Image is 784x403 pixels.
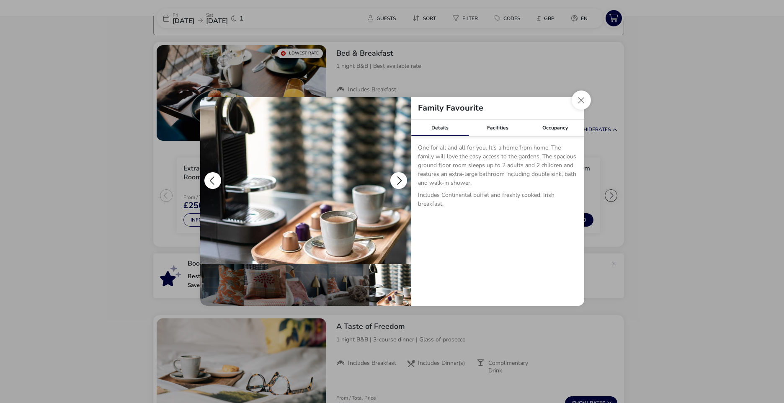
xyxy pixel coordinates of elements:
[526,119,584,136] div: Occupancy
[418,143,578,191] p: One for all and all for you. It’s a home from home. The family will love the easy access to the g...
[469,119,526,136] div: Facilities
[572,90,591,110] button: Close dialog
[200,97,411,264] img: 4fa3c1df2b0ddd1f37a7d3b7b59cb9b519b9f331ab160c872af400ef0173e2fc
[411,104,490,112] h2: Family Favourite
[418,191,578,212] p: Includes Continental buffet and freshly cooked, Irish breakfast.
[411,119,469,136] div: Details
[200,97,584,306] div: details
